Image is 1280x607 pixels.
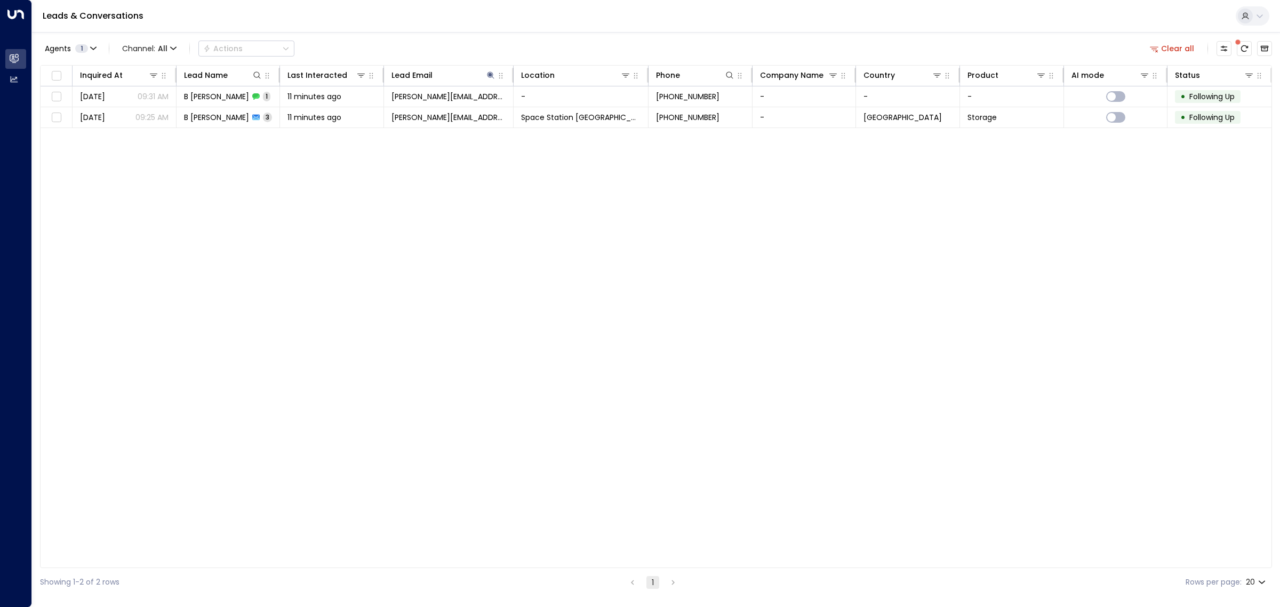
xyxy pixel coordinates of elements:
[1175,69,1200,82] div: Status
[184,69,228,82] div: Lead Name
[198,41,294,57] button: Actions
[203,44,243,53] div: Actions
[646,576,659,589] button: page 1
[45,45,71,52] span: Agents
[80,91,105,102] span: Oct 08, 2025
[184,69,263,82] div: Lead Name
[80,112,105,123] span: Oct 06, 2025
[50,69,63,83] span: Toggle select all
[1257,41,1272,56] button: Archived Leads
[118,41,181,56] span: Channel:
[521,69,555,82] div: Location
[856,86,960,107] td: -
[184,112,249,123] span: B Charlesworth
[287,69,366,82] div: Last Interacted
[158,44,167,53] span: All
[760,69,823,82] div: Company Name
[656,69,735,82] div: Phone
[753,86,857,107] td: -
[40,41,100,56] button: Agents1
[656,112,719,123] span: +447568254759
[1180,108,1186,126] div: •
[1146,41,1199,56] button: Clear all
[287,91,341,102] span: 11 minutes ago
[40,577,119,588] div: Showing 1-2 of 2 rows
[753,107,857,127] td: -
[1071,69,1150,82] div: AI mode
[75,44,88,53] span: 1
[80,69,159,82] div: Inquired At
[1217,41,1231,56] button: Customize
[1180,87,1186,106] div: •
[521,112,641,123] span: Space Station Wakefield
[960,86,1064,107] td: -
[50,111,63,124] span: Toggle select row
[391,69,433,82] div: Lead Email
[184,91,249,102] span: B Charlesworth
[863,112,942,123] span: United Kingdom
[1189,112,1235,123] span: Following Up
[263,113,272,122] span: 3
[863,69,895,82] div: Country
[1071,69,1104,82] div: AI mode
[198,41,294,57] div: Button group with a nested menu
[1186,577,1242,588] label: Rows per page:
[263,92,270,101] span: 1
[80,69,123,82] div: Inquired At
[1237,41,1252,56] span: There are new threads available. Refresh the grid to view the latest updates.
[138,91,169,102] p: 09:31 AM
[656,69,680,82] div: Phone
[967,112,997,123] span: Storage
[50,90,63,103] span: Toggle select row
[863,69,942,82] div: Country
[287,69,347,82] div: Last Interacted
[967,69,998,82] div: Product
[287,112,341,123] span: 11 minutes ago
[514,86,649,107] td: -
[391,69,496,82] div: Lead Email
[626,576,680,589] nav: pagination navigation
[967,69,1046,82] div: Product
[391,112,506,123] span: b.charlesworth@gmail.com
[118,41,181,56] button: Channel:All
[1189,91,1235,102] span: Following Up
[43,10,143,22] a: Leads & Conversations
[1175,69,1254,82] div: Status
[656,91,719,102] span: +447568254759
[135,112,169,123] p: 09:25 AM
[1246,574,1268,590] div: 20
[521,69,631,82] div: Location
[391,91,506,102] span: b.charlesworth@gmail.com
[760,69,839,82] div: Company Name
